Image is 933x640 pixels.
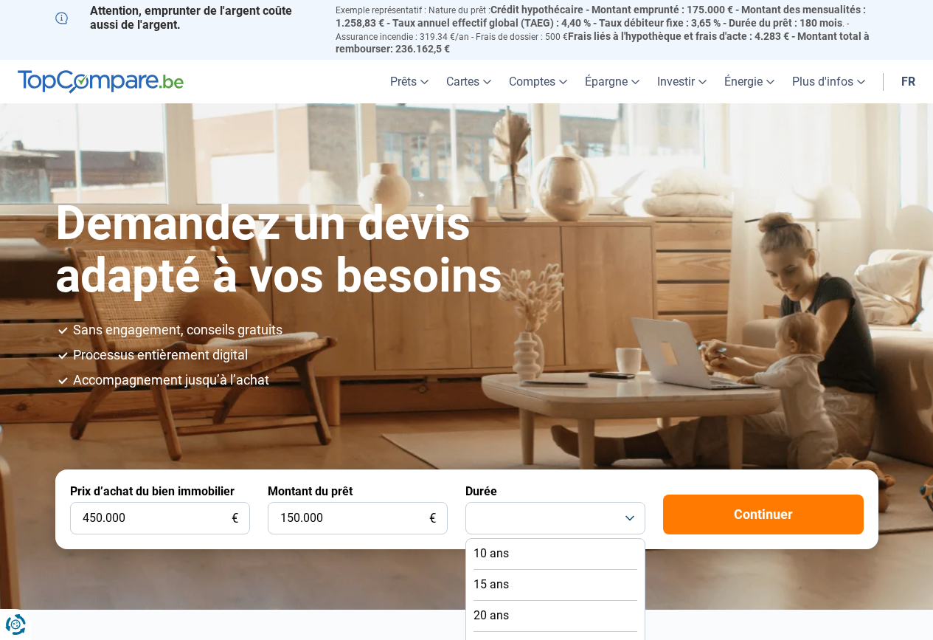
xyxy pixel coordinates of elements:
[783,60,874,103] a: Plus d'infos
[73,348,878,362] li: Processus entièrement digital
[70,484,235,498] label: Prix d’achat du bien immobilier
[465,484,497,498] label: Durée
[55,4,318,32] p: Attention, emprunter de l'argent coûte aussi de l'argent.
[232,512,238,525] span: €
[474,577,509,593] span: 15 ans
[73,323,878,337] li: Sans engagement, conseils gratuits
[18,70,184,94] img: TopCompare
[336,4,878,56] p: Exemple représentatif : Nature du prêt : . - Assurance incendie : 319.34 €/an - Frais de dossier ...
[73,374,878,387] li: Accompagnement jusqu’à l’achat
[892,60,924,103] a: fr
[474,608,509,624] span: 20 ans
[429,512,436,525] span: €
[576,60,648,103] a: Épargne
[648,60,715,103] a: Investir
[268,484,353,498] label: Montant du prêt
[500,60,576,103] a: Comptes
[474,546,509,562] span: 10 ans
[437,60,500,103] a: Cartes
[715,60,783,103] a: Énergie
[55,198,622,302] h1: Demandez un devis adapté à vos besoins
[336,30,870,55] span: Frais liés à l'hypothèque et frais d'acte : 4.283 € - Montant total à rembourser: 236.162,5 €
[336,4,866,29] span: Crédit hypothécaire - Montant emprunté : 175.000 € - Montant des mensualités : 1.258,83 € - Taux ...
[663,495,864,534] button: Continuer
[381,60,437,103] a: Prêts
